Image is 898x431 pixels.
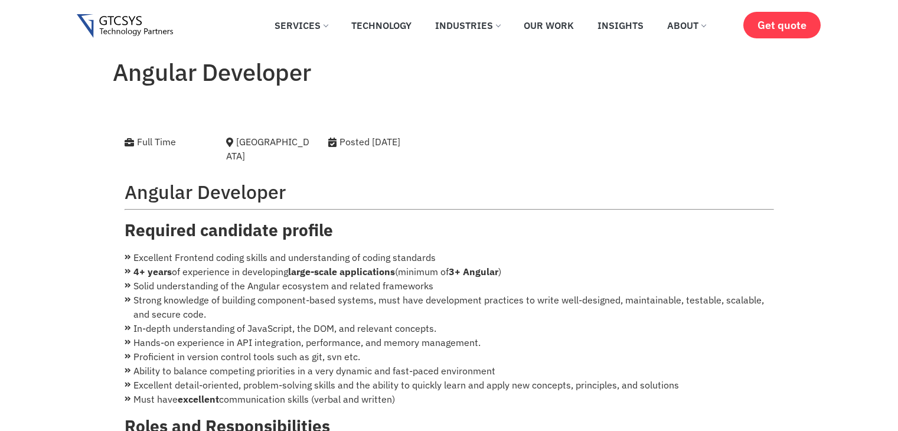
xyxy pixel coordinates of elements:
[125,293,774,321] li: Strong knowledge of building component-based systems, must have development practices to write we...
[125,378,774,392] li: Excellent detail-oriented, problem-solving skills and the ability to quickly learn and apply new ...
[125,364,774,378] li: Ability to balance competing priorities in a very dynamic and fast-paced environment
[125,265,774,279] li: of experience in developing (minimum of )
[125,392,774,406] li: Must have communication skills (verbal and written)
[328,135,463,149] div: Posted [DATE]
[757,19,806,31] span: Get quote
[288,266,395,277] strong: large-scale applications
[266,12,337,38] a: Services
[125,181,774,203] h2: Angular Developer
[125,335,774,350] li: Hands-on experience in API integration, performance, and memory management.
[178,393,219,405] strong: excellent
[426,12,509,38] a: Industries
[125,219,333,241] strong: Required candidate profile
[743,12,821,38] a: Get quote
[515,12,583,38] a: Our Work
[589,12,652,38] a: Insights
[342,12,420,38] a: Technology
[658,12,714,38] a: About
[125,135,209,149] div: Full Time
[125,350,774,364] li: Proficient in version control tools such as git, svn etc.
[125,250,774,265] li: Excellent Frontend coding skills and understanding of coding standards
[77,14,173,38] img: Gtcsys logo
[133,266,172,277] strong: 4+ years
[449,266,498,277] strong: 3+ Angular
[226,135,311,163] div: [GEOGRAPHIC_DATA]
[113,58,786,86] h1: Angular Developer
[125,321,774,335] li: In-depth understanding of JavaScript, the DOM, and relevant concepts.
[125,279,774,293] li: Solid understanding of the Angular ecosystem and related frameworks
